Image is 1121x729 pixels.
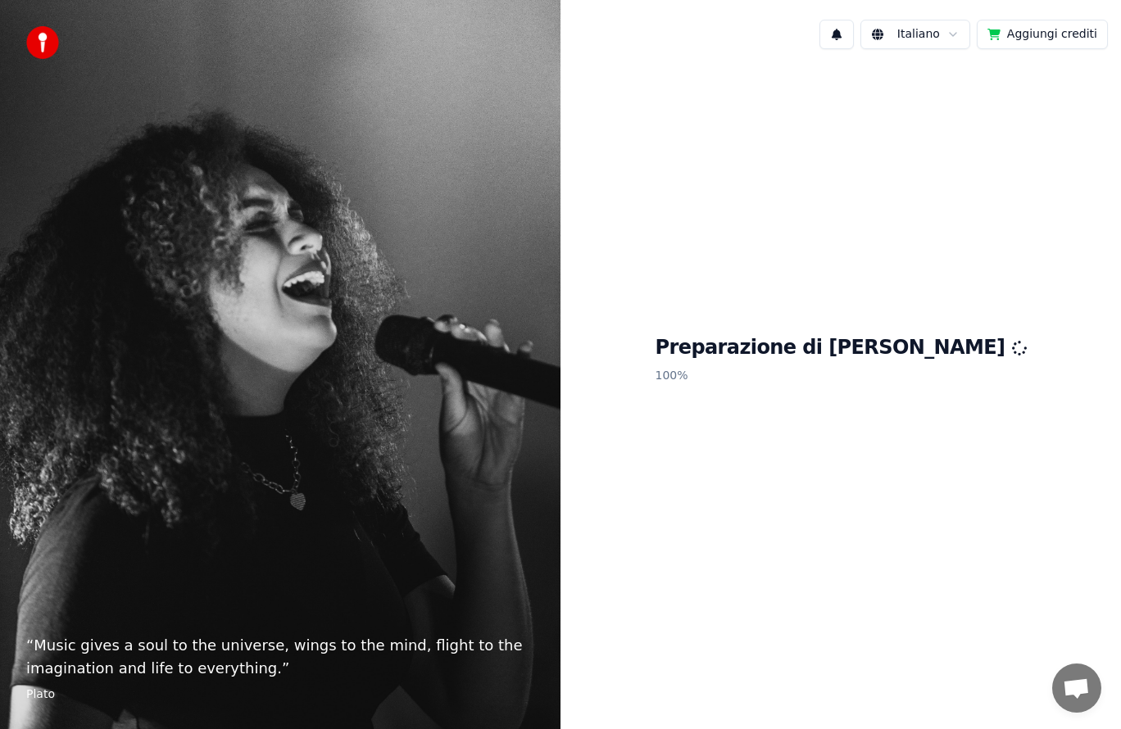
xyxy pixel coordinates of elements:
p: 100 % [656,361,1027,391]
button: Aggiungi crediti [977,20,1108,49]
h1: Preparazione di [PERSON_NAME] [656,335,1027,361]
footer: Plato [26,686,534,703]
p: “ Music gives a soul to the universe, wings to the mind, flight to the imagination and life to ev... [26,634,534,680]
a: Aprire la chat [1052,663,1101,713]
img: youka [26,26,59,59]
